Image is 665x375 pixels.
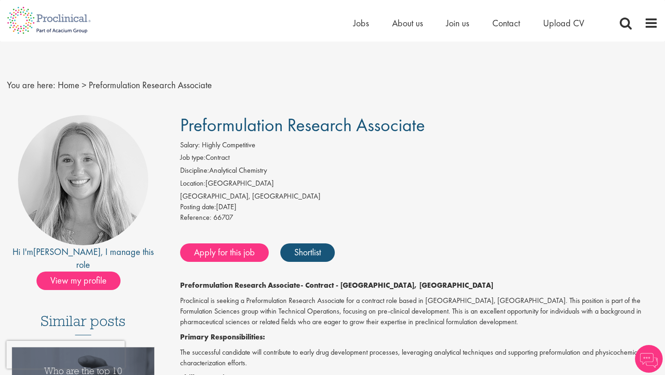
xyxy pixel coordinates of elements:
strong: Preformulation Research Associate [180,280,301,290]
a: breadcrumb link [58,79,79,91]
strong: Primary Responsibilities: [180,332,265,342]
span: You are here: [7,79,55,91]
li: [GEOGRAPHIC_DATA] [180,178,658,191]
span: Preformulation Research Associate [89,79,212,91]
a: About us [392,17,423,29]
li: Analytical Chemistry [180,165,658,178]
label: Job type: [180,152,206,163]
img: Chatbot [635,345,663,373]
span: Highly Competitive [202,140,255,150]
a: Apply for this job [180,243,269,262]
div: [DATE] [180,202,658,212]
a: Contact [492,17,520,29]
span: > [82,79,86,91]
span: View my profile [36,272,121,290]
a: Shortlist [280,243,335,262]
strong: - Contract - [GEOGRAPHIC_DATA], [GEOGRAPHIC_DATA] [301,280,493,290]
img: imeage of recruiter Shannon Briggs [18,115,148,245]
label: Location: [180,178,206,189]
a: View my profile [36,273,130,285]
span: 66707 [213,212,233,222]
h3: Similar posts [41,313,126,335]
p: The successful candidate will contribute to early drug development processes, leveraging analytic... [180,347,658,369]
div: Hi I'm , I manage this role [7,245,159,272]
iframe: reCAPTCHA [6,341,125,369]
li: Contract [180,152,658,165]
div: [GEOGRAPHIC_DATA], [GEOGRAPHIC_DATA] [180,191,658,202]
a: Upload CV [543,17,584,29]
a: Jobs [353,17,369,29]
p: Proclinical is seeking a Preformulation Research Associate for a contract role based in [GEOGRAPH... [180,296,658,327]
label: Discipline: [180,165,209,176]
label: Reference: [180,212,212,223]
a: Join us [446,17,469,29]
a: [PERSON_NAME] [33,246,101,258]
span: Preformulation Research Associate [180,113,425,137]
label: Salary: [180,140,200,151]
span: Posting date: [180,202,216,212]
